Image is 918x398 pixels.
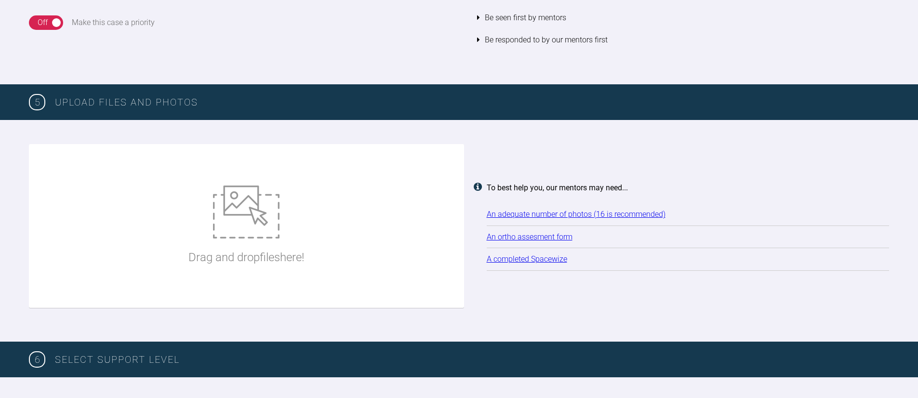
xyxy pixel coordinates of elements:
span: 6 [29,351,45,368]
h3: Upload Files and Photos [55,94,889,110]
h3: SELECT SUPPORT LEVEL [55,352,889,367]
div: Make this case a priority [72,16,155,29]
div: Off [38,16,48,29]
span: 5 [29,94,45,110]
li: Be responded to by our mentors first [477,29,890,51]
a: An adequate number of photos (16 is recommended) [487,210,665,219]
a: A completed Spacewize [487,254,567,264]
a: An ortho assesment form [487,232,572,241]
strong: To best help you, our mentors may need... [487,183,628,192]
li: Be seen first by mentors [477,7,890,29]
p: Drag and drop files here! [188,248,304,266]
